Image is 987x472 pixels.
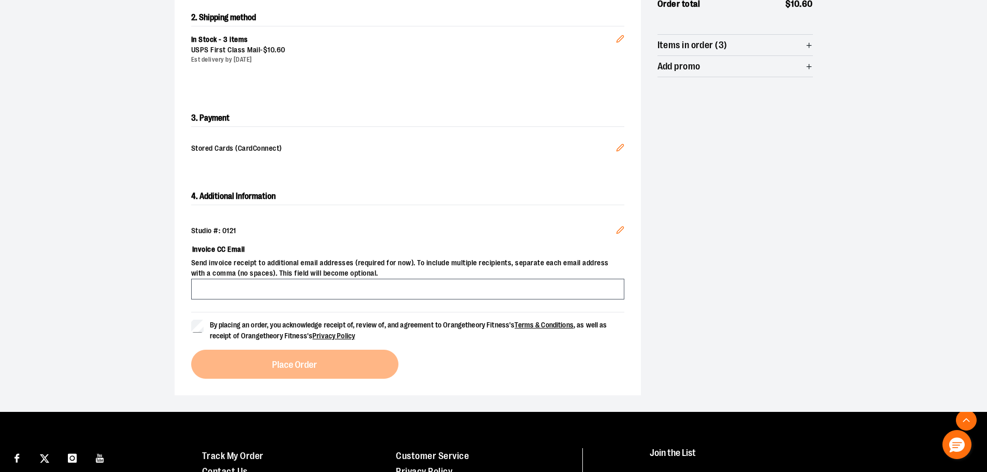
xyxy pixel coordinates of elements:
a: Visit our Facebook page [8,448,26,466]
button: Edit [608,18,633,54]
span: 60 [277,46,285,54]
a: Visit our Youtube page [91,448,109,466]
span: . [275,46,277,54]
button: Back To Top [956,410,977,431]
button: Edit [608,218,633,246]
label: Invoice CC Email [191,240,624,258]
div: Est delivery by [DATE] [191,55,616,64]
h2: 4. Additional Information [191,188,624,205]
div: USPS First Class Mail - [191,45,616,55]
h4: Join the List [650,448,963,467]
span: $ [263,46,268,54]
div: Studio #: 0121 [191,226,624,236]
div: In Stock - 3 items [191,35,616,45]
span: Items in order (3) [657,40,727,50]
button: Items in order (3) [657,35,813,55]
button: Hello, have a question? Let’s chat. [942,430,971,459]
button: Edit [608,135,633,163]
span: Add promo [657,62,700,71]
a: Visit our X page [36,448,54,466]
a: Privacy Policy [312,332,355,340]
h2: 2. Shipping method [191,9,624,26]
a: Visit our Instagram page [63,448,81,466]
img: Twitter [40,454,49,463]
span: Stored Cards (CardConnect) [191,144,616,155]
span: 10 [267,46,275,54]
a: Terms & Conditions [514,321,574,329]
a: Customer Service [396,451,469,461]
h2: 3. Payment [191,110,624,127]
input: By placing an order, you acknowledge receipt of, review of, and agreement to Orangetheory Fitness... [191,320,204,332]
button: Add promo [657,56,813,77]
a: Track My Order [202,451,264,461]
span: By placing an order, you acknowledge receipt of, review of, and agreement to Orangetheory Fitness... [210,321,607,340]
span: Send invoice receipt to additional email addresses (required for now). To include multiple recipi... [191,258,624,279]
